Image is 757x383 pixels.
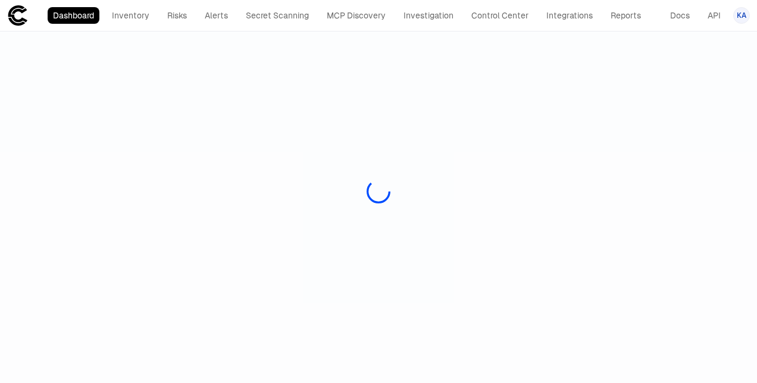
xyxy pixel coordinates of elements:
[162,7,192,24] a: Risks
[541,7,598,24] a: Integrations
[702,7,726,24] a: API
[240,7,314,24] a: Secret Scanning
[199,7,233,24] a: Alerts
[737,11,746,20] span: KA
[605,7,646,24] a: Reports
[321,7,391,24] a: MCP Discovery
[733,7,750,24] button: KA
[107,7,155,24] a: Inventory
[466,7,534,24] a: Control Center
[398,7,459,24] a: Investigation
[48,7,99,24] a: Dashboard
[665,7,695,24] a: Docs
